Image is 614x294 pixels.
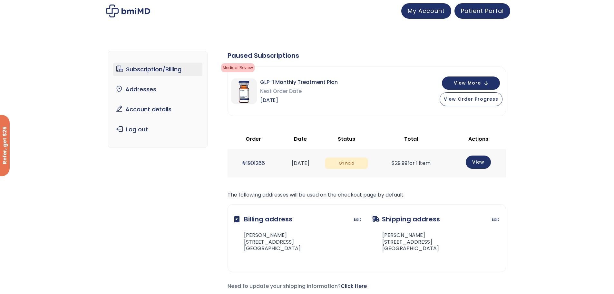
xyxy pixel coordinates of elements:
[228,282,367,290] span: Need to update your shipping information?
[113,103,202,116] a: Account details
[372,211,440,227] h3: Shipping address
[234,232,301,252] address: [PERSON_NAME] [STREET_ADDRESS] [GEOGRAPHIC_DATA]
[234,211,292,227] h3: Billing address
[113,63,202,76] a: Subscription/Billing
[454,81,481,85] span: View More
[392,159,395,167] span: $
[468,135,488,143] span: Actions
[444,96,498,102] span: View Order Progress
[404,135,418,143] span: Total
[440,92,502,106] button: View Order Progress
[492,215,499,224] a: Edit
[228,51,506,60] div: Paused Subscriptions
[341,282,367,290] a: Click Here
[392,159,407,167] span: 29.99
[106,5,150,17] img: My account
[113,123,202,136] a: Log out
[461,7,504,15] span: Patient Portal
[371,149,451,177] td: for 1 item
[228,190,506,199] p: The following addresses will be used on the checkout page by default.
[260,87,338,96] span: Next Order Date
[466,156,491,169] a: View
[221,63,255,72] span: Medical Review
[292,159,309,167] time: [DATE]
[242,159,265,167] a: #1901266
[401,3,451,19] a: My Account
[294,135,307,143] span: Date
[454,3,510,19] a: Patient Portal
[325,157,368,169] span: On hold
[260,96,338,105] span: [DATE]
[113,83,202,96] a: Addresses
[354,215,361,224] a: Edit
[108,51,208,148] nav: Account pages
[372,232,439,252] address: [PERSON_NAME] [STREET_ADDRESS] [GEOGRAPHIC_DATA]
[246,135,261,143] span: Order
[442,76,500,90] button: View More
[338,135,355,143] span: Status
[408,7,445,15] span: My Account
